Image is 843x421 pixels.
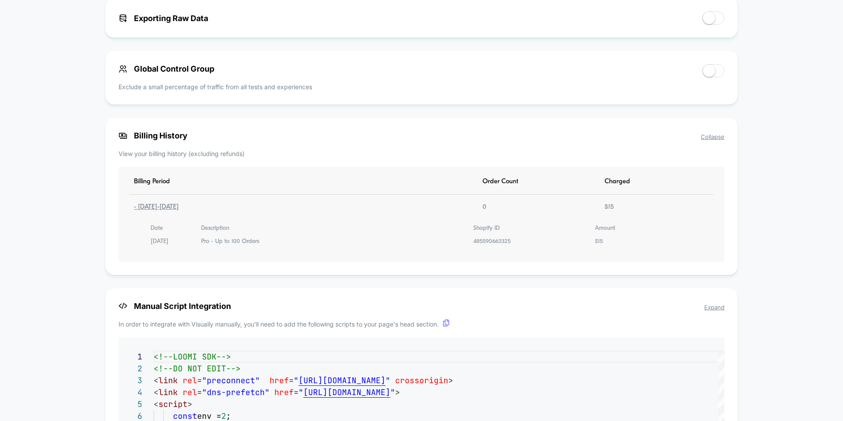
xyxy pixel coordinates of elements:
[151,237,169,246] div: [DATE]
[473,237,511,246] div: 485590663325
[478,178,523,185] div: Order Count
[119,149,724,158] p: View your billing history (excluding refunds)
[130,178,174,185] div: Billing Period
[151,224,163,233] div: Date
[595,237,603,246] div: $ 15
[119,301,724,311] span: Manual Script Integration
[704,304,724,311] span: Expand
[130,203,183,211] div: - [DATE] - [DATE]
[595,224,615,233] div: Amount
[478,203,490,211] div: 0
[119,82,312,91] p: Exclude a small percentage of traffic from all tests and experiences
[201,224,229,233] div: Description
[119,64,214,73] span: Global Control Group
[201,237,259,246] div: Pro - Up to 100 Orders
[119,14,208,23] span: Exporting Raw Data
[600,203,618,211] div: $ 15
[119,131,724,140] span: Billing History
[119,319,724,329] p: In order to integrate with Visually manually, you'll need to add the following scripts to your pa...
[600,178,634,185] div: Charged
[701,133,724,140] span: Collapse
[473,224,500,233] div: Shopify ID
